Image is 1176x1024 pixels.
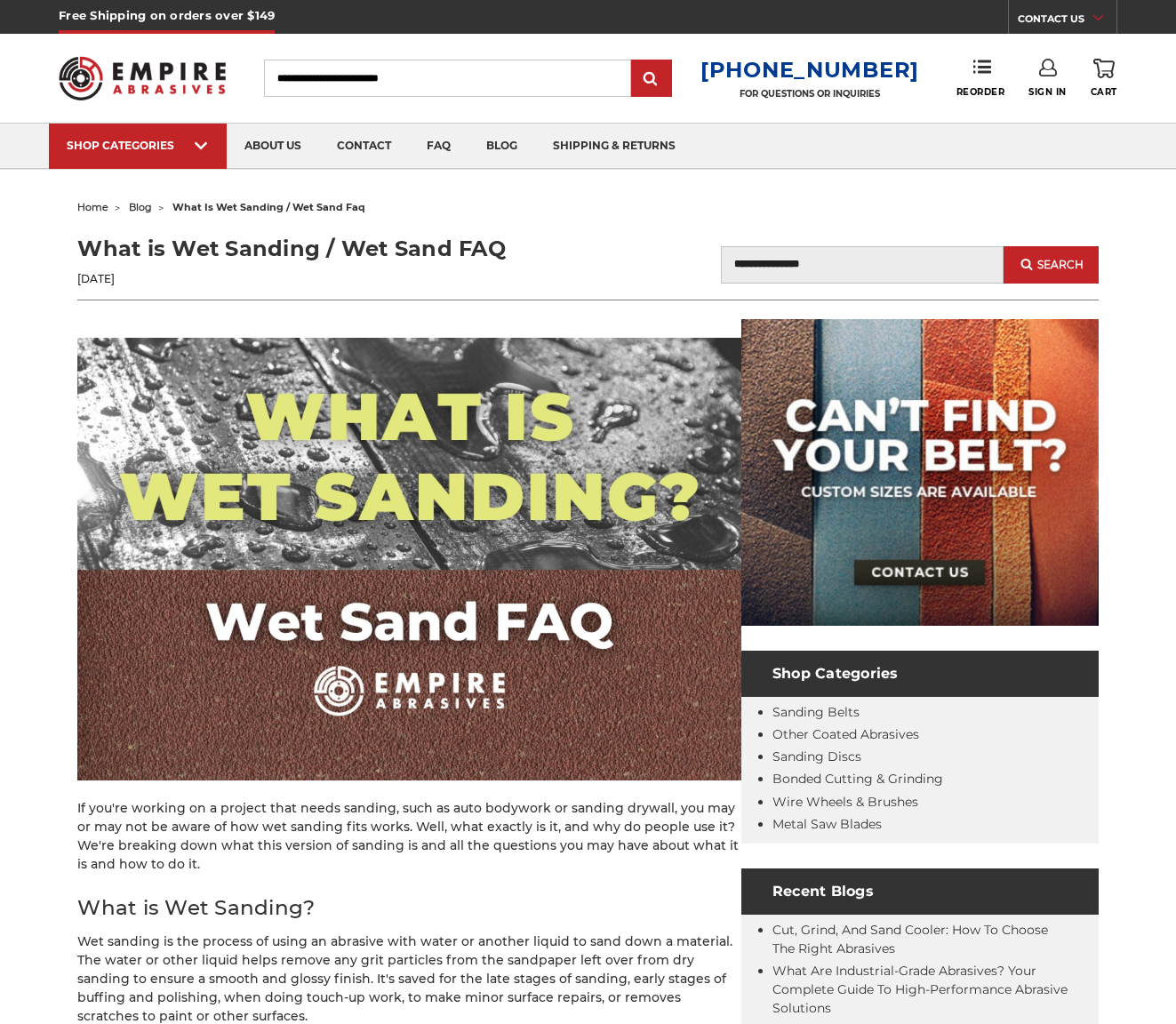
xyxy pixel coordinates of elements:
p: If you're working on a project that needs sanding, such as auto bodywork or sanding drywall, you ... [77,799,740,874]
a: CONTACT US [1018,9,1116,34]
img: Empire Abrasives [59,45,226,111]
h2: What is Wet Sanding? [77,892,740,924]
a: shipping & returns [535,124,693,169]
span: Search [1037,259,1084,271]
a: Cart [1091,59,1117,98]
a: contact [319,124,409,169]
span: Sign In [1028,86,1067,98]
h4: Shop Categories [741,651,1099,697]
span: what is wet sanding / wet sand faq [172,201,365,213]
div: SHOP CATEGORIES [67,139,209,152]
a: blog [468,124,535,169]
a: Wire Wheels & Brushes [772,794,918,810]
a: Sanding Belts [772,704,860,720]
a: blog [129,201,152,213]
p: FOR QUESTIONS OR INQUIRIES [700,88,919,100]
p: [DATE] [77,271,588,287]
a: Cut, Grind, and Sand Cooler: How to Choose the Right Abrasives [772,922,1048,956]
a: Bonded Cutting & Grinding [772,771,943,787]
input: Submit [634,61,669,97]
span: Reorder [956,86,1005,98]
a: faq [409,124,468,169]
a: Other Coated Abrasives [772,726,919,742]
a: What Are Industrial-Grade Abrasives? Your Complete Guide to High-Performance Abrasive Solutions [772,963,1068,1016]
a: Reorder [956,59,1005,97]
img: What is wet sanding - Empire Abrasives Wet sand FAQ [77,338,740,780]
img: promo banner for custom belts. [741,319,1099,626]
a: [PHONE_NUMBER] [700,57,919,83]
span: Cart [1091,86,1117,98]
a: Sanding Discs [772,748,861,764]
a: Metal Saw Blades [772,816,882,832]
button: Search [1004,246,1098,284]
h1: What is Wet Sanding / Wet Sand FAQ [77,233,588,265]
h4: Recent Blogs [741,868,1099,915]
a: about us [227,124,319,169]
a: home [77,201,108,213]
